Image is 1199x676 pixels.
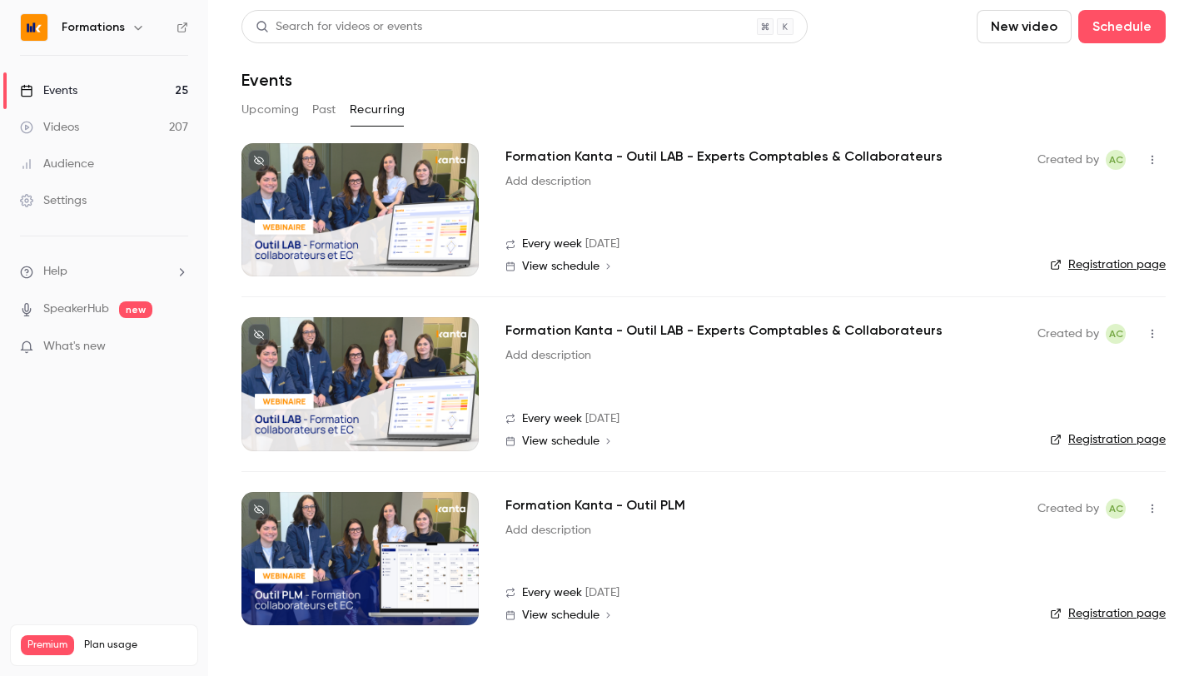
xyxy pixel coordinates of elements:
span: What's new [43,338,106,355]
span: Anaïs Cachelou [1106,499,1126,519]
span: [DATE] [585,236,619,253]
a: View schedule [505,609,1011,622]
a: View schedule [505,435,1011,448]
a: Registration page [1050,256,1166,273]
span: AC [1109,499,1123,519]
span: View schedule [522,609,599,621]
a: Registration page [1050,431,1166,448]
a: Registration page [1050,605,1166,622]
a: Formation Kanta - Outil LAB - Experts Comptables & Collaborateurs [505,321,943,340]
span: Every week [522,410,582,428]
h6: Formations [62,19,125,36]
span: Created by [1037,324,1099,344]
a: Add description [505,522,591,539]
h1: Events [241,70,292,90]
a: View schedule [505,260,1011,273]
li: help-dropdown-opener [20,263,188,281]
button: Recurring [350,97,405,123]
span: Created by [1037,499,1099,519]
button: Schedule [1078,10,1166,43]
span: View schedule [522,435,599,447]
span: [DATE] [585,584,619,602]
a: Formation Kanta - Outil LAB - Experts Comptables & Collaborateurs [505,147,943,167]
button: Upcoming [241,97,299,123]
span: AC [1109,150,1123,170]
span: View schedule [522,261,599,272]
span: Help [43,263,67,281]
div: Search for videos or events [256,18,422,36]
span: Premium [21,635,74,655]
div: Videos [20,119,79,136]
img: Formations [21,14,47,41]
span: Created by [1037,150,1099,170]
span: [DATE] [585,410,619,428]
a: Add description [505,173,591,190]
span: Anaïs Cachelou [1106,324,1126,344]
span: AC [1109,324,1123,344]
span: Anaïs Cachelou [1106,150,1126,170]
span: Every week [522,236,582,253]
span: Plan usage [84,639,187,652]
div: Audience [20,156,94,172]
iframe: Noticeable Trigger [168,340,188,355]
button: Past [312,97,336,123]
a: Add description [505,347,591,364]
span: Every week [522,584,582,602]
div: Events [20,82,77,99]
div: Settings [20,192,87,209]
a: Formation Kanta - Outil PLM [505,495,685,515]
span: new [119,301,152,318]
a: SpeakerHub [43,301,109,318]
button: New video [977,10,1072,43]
